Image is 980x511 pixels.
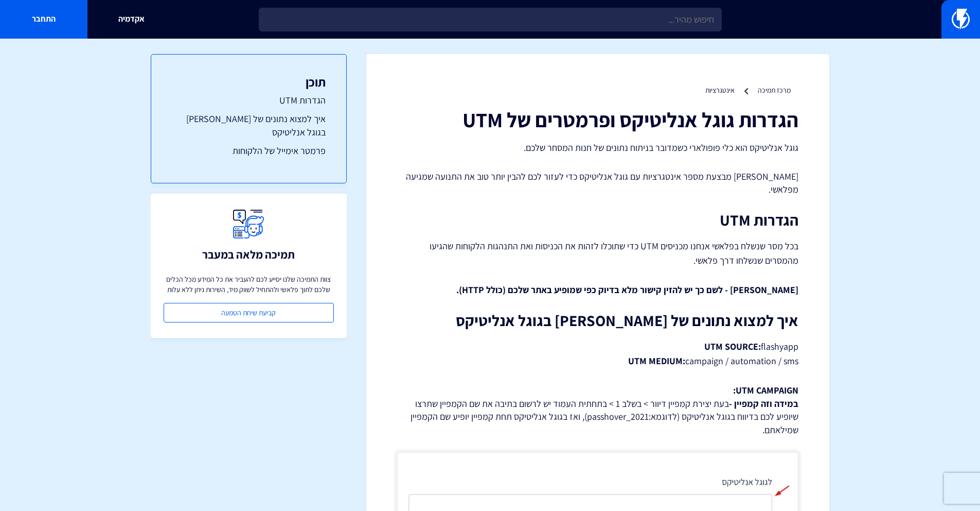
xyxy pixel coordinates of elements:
[172,144,326,158] a: פרמטר אימייל של הלקוחות
[397,312,798,329] h2: איך למצוא נתונים של [PERSON_NAME] בגוגל אנליטיקס
[456,284,798,296] strong: [PERSON_NAME] - לשם כך יש להזין קישור מלא בדיוק כפי שמופיע באתר שלכם (כולל HTTP).
[704,340,761,352] strong: UTM SOURCE:
[705,86,735,95] a: אינטגרציות
[172,94,326,107] a: הגדרות UTM
[729,398,798,410] strong: במידה וזה קמפיין -
[259,8,722,31] input: חיפוש מהיר...
[397,239,798,268] p: בכל מסר שנשלח בפלאשי אנחנו מכניסים UTM כדי שתוכלו לזהות את הכניסות ואת התנהגות הלקוחות שהגיעו מהמ...
[397,339,798,368] p: flashyapp campaign / automation / sms
[172,112,326,139] a: איך למצוא נתונים של [PERSON_NAME] בגוגל אנליטיקס
[397,108,798,131] h1: הגדרות גוגל אנליטיקס ופרמטרים של UTM
[397,141,798,155] p: גוגל אנליטיקס הוא כלי פופולארי כשמדובר בניתוח נתונים של חנות המסחר שלכם.
[628,355,685,367] strong: UTM MEDIUM:
[397,384,798,437] p: בעת יצירת קמפיין דיוור > בשלב 1 > בתחתית העמוד יש לרשום בתיבה את שם הקמפיין שתרצו שיופיע לכם בדיו...
[164,303,334,322] a: קביעת שיחת הטמעה
[172,75,326,89] h3: תוכן
[164,274,334,295] p: צוות התמיכה שלנו יסייע לכם להעביר את כל המידע מכל הכלים שלכם לתוך פלאשי ולהתחיל לשווק מיד, השירות...
[202,248,295,261] h3: תמיכה מלאה במעבר
[397,170,798,196] p: [PERSON_NAME] מבצעת מספר אינטגרציות עם גוגל אנליטיקס כדי לעזור לכם להבין יותר טוב את התנועה שמגיע...
[733,384,798,396] strong: UTM CAMPAIGN:
[758,86,791,95] a: מרכז תמיכה
[397,212,798,229] h2: הגדרות UTM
